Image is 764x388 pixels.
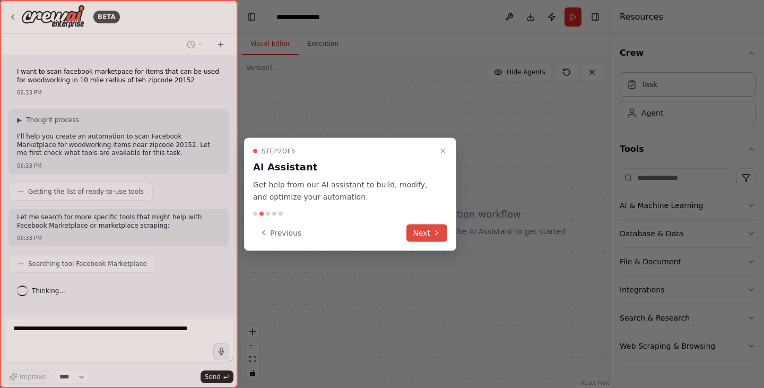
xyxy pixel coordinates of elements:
p: Get help from our AI assistant to build, modify, and optimize your automation. [253,179,435,203]
button: Hide left sidebar [244,10,259,24]
span: Step 2 of 5 [262,147,296,156]
button: Close walkthrough [437,145,449,158]
button: Next [406,224,447,242]
h3: AI Assistant [253,160,435,175]
button: Previous [253,224,308,242]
